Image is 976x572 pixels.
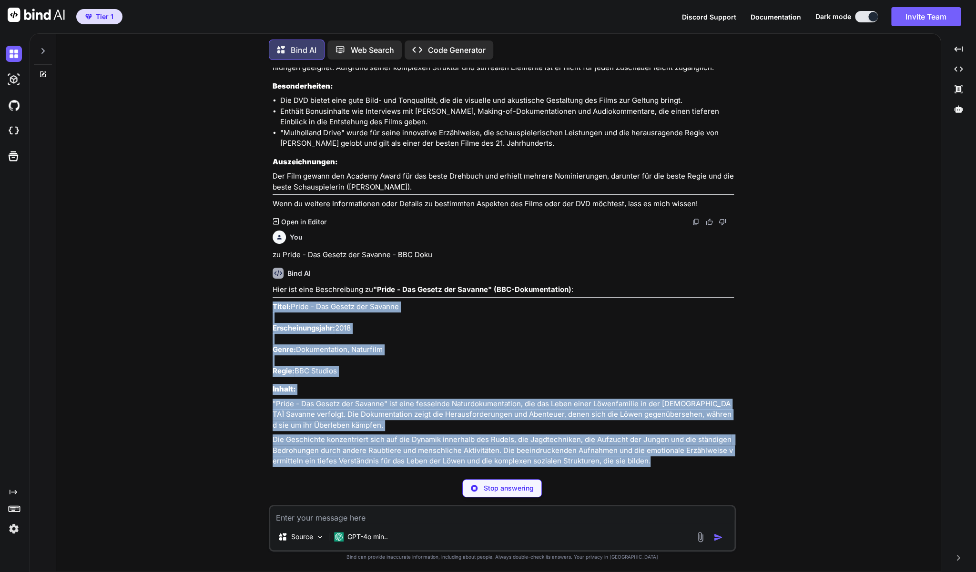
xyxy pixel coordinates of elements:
p: Die Geschichte konzentriert sich auf die Dynamik innerhalb des Rudels, die Jagdtechniken, die Auf... [273,434,734,467]
h6: You [290,232,303,242]
img: icon [713,532,723,542]
li: "Mulholland Drive" wurde für seine innovative Erzählweise, die schauspielerischen Leistungen und ... [280,128,734,149]
img: attachment [695,532,706,542]
strong: "Pride - Das Gesetz der Savanne" (BBC-Dokumentation) [373,285,571,294]
p: Code Generator [428,44,486,56]
p: Source [291,532,313,542]
h6: Bind AI [287,269,311,278]
img: like [705,218,713,226]
p: Web Search [351,44,394,56]
img: copy [692,218,700,226]
button: premiumTier 1 [76,9,122,24]
img: darkAi-studio [6,71,22,88]
p: Der Film gewann den Academy Award für das beste Drehbuch und erhielt mehrere Nominierungen, darun... [273,171,734,192]
p: Pride - Das Gesetz der Savanne 2018 Dokumentation, Naturfilm BBC Studios [273,301,734,377]
img: cloudideIcon [6,123,22,139]
img: Bind AI [8,8,65,22]
img: premium [85,14,92,20]
p: "Pride - Das Gesetz der Savanne" ist eine fesselnde Naturdokumentation, die das Leben einer Löwen... [273,399,734,431]
strong: Erscheinungsjahr: [273,323,335,332]
strong: Inhalt: [273,384,296,393]
span: Dark mode [815,12,851,21]
span: Tier 1 [96,12,113,21]
p: Open in Editor [281,217,326,227]
p: Stop answering [483,483,533,493]
button: Documentation [751,12,801,22]
strong: Genre: [273,345,296,354]
img: Pick Models [316,533,324,541]
li: Enthält Bonusinhalte wie Interviews mit [PERSON_NAME], Making-of-Dokumentationen und Audiokomment... [280,106,734,128]
p: GPT-4o min.. [347,532,388,542]
img: darkChat [6,46,22,62]
p: Bind can provide inaccurate information, including about people. Always double-check its answers.... [269,553,736,561]
strong: Besonderheiten: [273,81,333,90]
strong: Regie: [273,366,295,375]
img: GPT-4o mini [334,532,344,542]
p: zu Pride - Das Gesetz der Savanne - BBC Doku [273,250,734,261]
span: Discord Support [682,13,736,21]
img: dislike [719,218,726,226]
img: settings [6,521,22,537]
p: Wenn du weitere Informationen oder Details zu bestimmten Aspekten des Films oder der DVD möchtest... [273,199,734,210]
p: Bind AI [291,44,316,56]
button: Discord Support [682,12,736,22]
button: Invite Team [891,7,961,26]
li: Die DVD bietet eine gute Bild- und Tonqualität, die die visuelle und akustische Gestaltung des Fi... [280,95,734,106]
p: Hier ist eine Beschreibung zu : [273,284,734,295]
span: Documentation [751,13,801,21]
strong: Titel: [273,302,291,311]
img: githubDark [6,97,22,113]
strong: Auszeichnungen: [273,157,338,166]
